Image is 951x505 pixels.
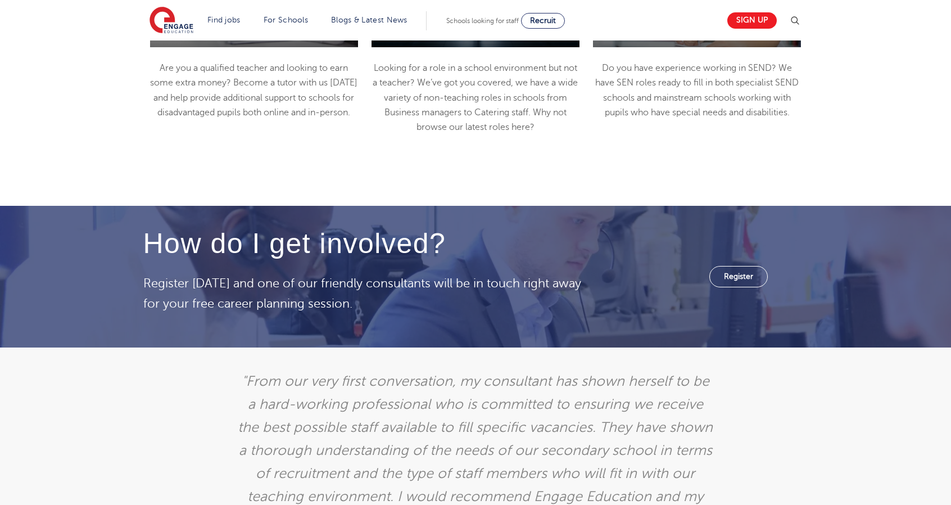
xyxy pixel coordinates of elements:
a: Sign up [727,12,777,29]
p: Do you have experience working in SEND? We have SEN roles ready to fill in both specialist SEND s... [593,61,801,120]
p: Register [DATE] and one of our friendly consultants will be in touch right away for your free car... [143,273,588,314]
a: Blogs & Latest News [331,16,407,24]
a: Recruit [521,13,565,29]
img: Engage Education [150,7,193,35]
p: Are you a qualified teacher and looking to earn some extra money? Become a tutor with us [DATE] a... [150,61,358,120]
a: For Schools [264,16,308,24]
a: Find jobs [207,16,241,24]
p: Looking for a role in a school environment but not a teacher? We’ve got you covered, we have a wi... [372,61,579,134]
span: Schools looking for staff [446,17,519,25]
span: Recruit [530,16,556,25]
h4: How do I get involved? [143,228,588,259]
a: Register [709,266,768,287]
